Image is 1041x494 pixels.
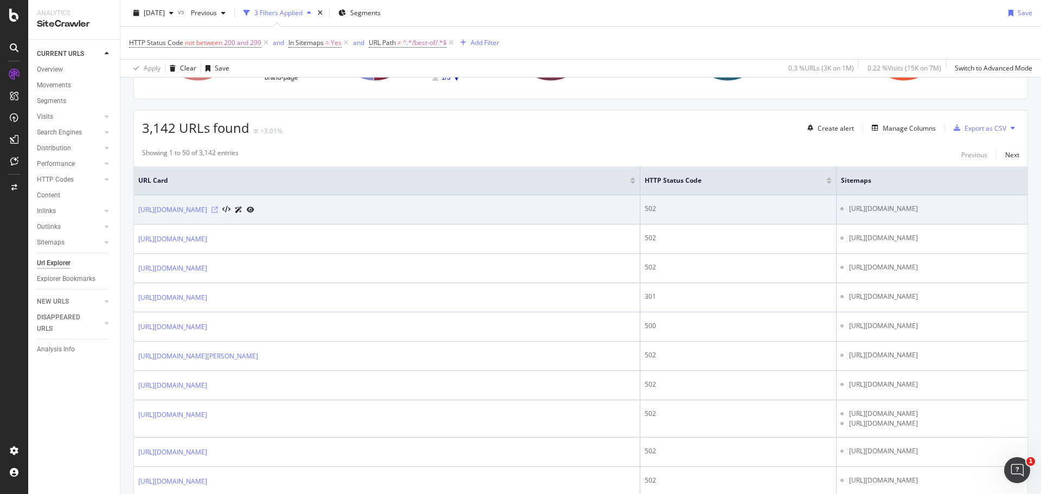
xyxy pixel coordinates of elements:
[1005,150,1019,159] div: Next
[37,258,70,269] div: Url Explorer
[211,207,218,213] a: Visit Online Page
[849,446,1023,456] li: [URL][DOMAIN_NAME]
[138,204,207,215] a: [URL][DOMAIN_NAME]
[142,119,249,137] span: 3,142 URLs found
[222,206,230,214] button: View HTML Source
[37,237,101,248] a: Sitemaps
[961,150,987,159] div: Previous
[37,296,69,307] div: NEW URLS
[1004,4,1032,22] button: Save
[37,312,101,335] a: DISAPPEARED URLS
[369,38,396,47] span: URL Path
[37,296,101,307] a: NEW URLS
[37,273,112,285] a: Explorer Bookmarks
[37,111,101,123] a: Visits
[645,233,831,243] div: 502
[138,409,207,420] a: [URL][DOMAIN_NAME]
[260,126,282,136] div: +3.01%
[37,190,60,201] div: Content
[37,174,101,185] a: HTTP Codes
[334,4,385,22] button: Segments
[37,206,101,217] a: Inlinks
[265,74,298,81] text: brand-page
[37,206,56,217] div: Inlinks
[645,176,809,185] span: HTTP Status Code
[645,321,831,331] div: 500
[239,4,316,22] button: 3 Filters Applied
[37,80,71,91] div: Movements
[645,292,831,301] div: 301
[849,292,1023,301] li: [URL][DOMAIN_NAME]
[37,64,112,75] a: Overview
[37,95,66,107] div: Segments
[37,143,101,154] a: Distribution
[37,221,61,233] div: Outlinks
[955,63,1032,73] div: Switch to Advanced Mode
[37,80,112,91] a: Movements
[645,380,831,389] div: 502
[849,262,1023,272] li: [URL][DOMAIN_NAME]
[138,234,207,245] a: [URL][DOMAIN_NAME]
[397,38,401,47] span: ≠
[403,35,447,50] span: ^.*/best-of/.*$
[849,380,1023,389] li: [URL][DOMAIN_NAME]
[849,350,1023,360] li: [URL][DOMAIN_NAME]
[849,204,1023,214] li: [URL][DOMAIN_NAME]
[37,18,111,30] div: SiteCrawler
[849,321,1023,331] li: [URL][DOMAIN_NAME]
[868,121,936,134] button: Manage Columns
[129,4,178,22] button: [DATE]
[138,322,207,332] a: [URL][DOMAIN_NAME]
[37,258,112,269] a: Url Explorer
[353,37,364,48] button: and
[187,8,217,17] span: Previous
[37,344,112,355] a: Analysis Info
[868,63,941,73] div: 0.22 % Visits ( 15K on 7M )
[273,38,284,47] div: and
[37,95,112,107] a: Segments
[37,143,71,154] div: Distribution
[37,158,75,170] div: Performance
[215,63,229,73] div: Save
[37,127,101,138] a: Search Engines
[37,237,65,248] div: Sitemaps
[273,37,284,48] button: and
[254,8,303,17] div: 3 Filters Applied
[841,176,1007,185] span: Sitemaps
[144,63,160,73] div: Apply
[849,419,1023,428] li: [URL][DOMAIN_NAME]
[961,148,987,161] button: Previous
[138,351,258,362] a: [URL][DOMAIN_NAME][PERSON_NAME]
[1004,457,1030,483] iframe: Intercom live chat
[37,190,112,201] a: Content
[129,38,183,47] span: HTTP Status Code
[950,60,1032,77] button: Switch to Advanced Mode
[645,262,831,272] div: 502
[37,312,92,335] div: DISAPPEARED URLS
[456,36,499,49] button: Add Filter
[37,64,63,75] div: Overview
[803,119,854,137] button: Create alert
[144,8,165,17] span: 2025 Sep. 29th
[37,344,75,355] div: Analysis Info
[37,48,101,60] a: CURRENT URLS
[849,476,1023,485] li: [URL][DOMAIN_NAME]
[325,38,329,47] span: =
[138,380,207,391] a: [URL][DOMAIN_NAME]
[37,48,84,60] div: CURRENT URLS
[37,158,101,170] a: Performance
[849,233,1023,243] li: [URL][DOMAIN_NAME]
[201,60,229,77] button: Save
[353,38,364,47] div: and
[288,38,324,47] span: In Sitemaps
[138,292,207,303] a: [URL][DOMAIN_NAME]
[883,124,936,133] div: Manage Columns
[645,476,831,485] div: 502
[849,409,1023,419] li: [URL][DOMAIN_NAME]
[37,127,82,138] div: Search Engines
[316,8,325,18] div: times
[187,4,230,22] button: Previous
[965,124,1006,133] div: Export as CSV
[645,446,831,456] div: 502
[224,35,261,50] span: 200 and 299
